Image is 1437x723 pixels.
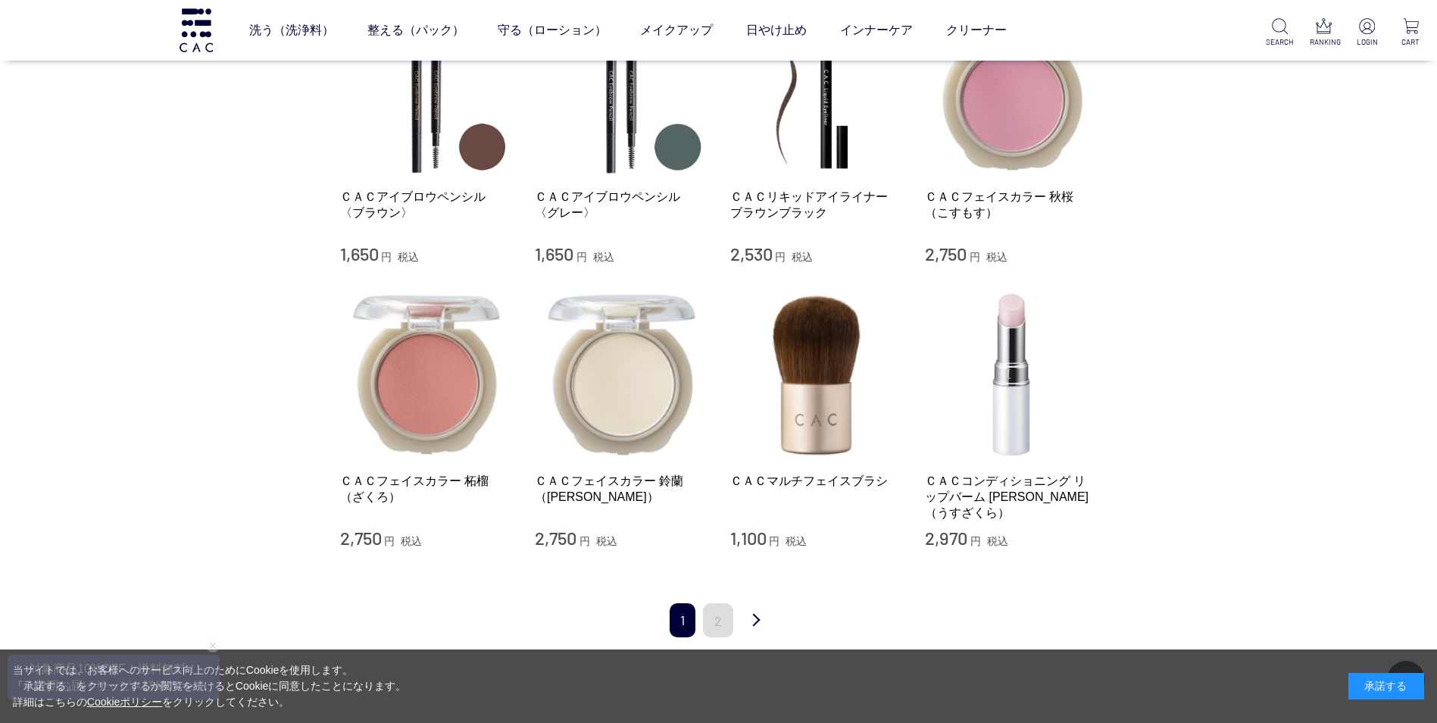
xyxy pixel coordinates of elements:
a: ＣＡＣマルチフェイスブラシ [730,473,903,489]
span: 2,750 [535,527,576,549]
p: SEARCH [1266,36,1294,48]
p: CART [1397,36,1425,48]
span: 円 [579,535,590,547]
a: 次 [741,603,771,639]
a: 守る（ローション） [498,9,607,52]
img: ＣＡＣリキッドアイライナー ブラウンブラック [730,4,903,177]
a: CART [1397,18,1425,48]
span: 税込 [596,535,617,547]
span: 円 [970,251,980,263]
span: 税込 [986,251,1007,263]
span: 2,750 [925,243,967,264]
div: 承諾する [1348,673,1424,700]
a: ＣＡＣフェイスカラー 柘榴（ざくろ） [340,473,513,505]
a: メイクアップ [640,9,713,52]
span: 円 [381,251,392,263]
span: 円 [970,535,981,547]
span: 税込 [786,535,807,547]
a: ＣＡＣアイブロウペンシル 〈ブラウン〉 [340,189,513,221]
span: 円 [769,535,779,547]
a: 洗う（洗浄料） [249,9,334,52]
img: logo [177,8,215,52]
span: 1 [670,603,695,637]
a: LOGIN [1353,18,1381,48]
span: 1,100 [730,527,767,549]
span: 円 [775,251,786,263]
span: 2,970 [925,527,967,549]
a: 日やけ止め [746,9,807,52]
a: インナーケア [840,9,913,52]
a: 整える（パック） [367,9,464,52]
p: RANKING [1310,36,1338,48]
a: 2 [703,603,733,637]
a: クリーナー [946,9,1007,52]
span: 円 [384,535,395,547]
a: ＣＡＣフェイスカラー 鈴蘭（[PERSON_NAME]） [535,473,708,505]
span: 2,530 [730,243,773,264]
a: ＣＡＣフェイスカラー 秋桜（こすもす） [925,189,1098,221]
img: ＣＡＣマルチフェイスブラシ [730,288,903,461]
img: ＣＡＣフェイスカラー 柘榴（ざくろ） [340,288,513,461]
span: 税込 [987,535,1008,547]
span: 1,650 [340,243,379,264]
p: LOGIN [1353,36,1381,48]
span: 円 [576,251,587,263]
img: ＣＡＣアイブロウペンシル 〈ブラウン〉 [340,4,513,177]
span: 1,650 [535,243,573,264]
img: ＣＡＣコンディショニング リップバーム 薄桜（うすざくら） [925,288,1098,461]
a: ＣＡＣリキッドアイライナー ブラウンブラック [730,189,903,221]
img: ＣＡＣアイブロウペンシル 〈グレー〉 [535,4,708,177]
a: ＣＡＣコンディショニング リップバーム [PERSON_NAME]（うすざくら） [925,473,1098,521]
span: 税込 [792,251,813,263]
span: 税込 [593,251,614,263]
img: ＣＡＣフェイスカラー 鈴蘭（すずらん） [535,288,708,461]
a: SEARCH [1266,18,1294,48]
a: RANKING [1310,18,1338,48]
span: 2,750 [340,527,382,549]
img: ＣＡＣフェイスカラー 秋桜（こすもす） [925,4,1098,177]
a: ＣＡＣアイブロウペンシル 〈グレー〉 [535,189,708,221]
span: 税込 [398,251,419,263]
span: 税込 [401,535,422,547]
